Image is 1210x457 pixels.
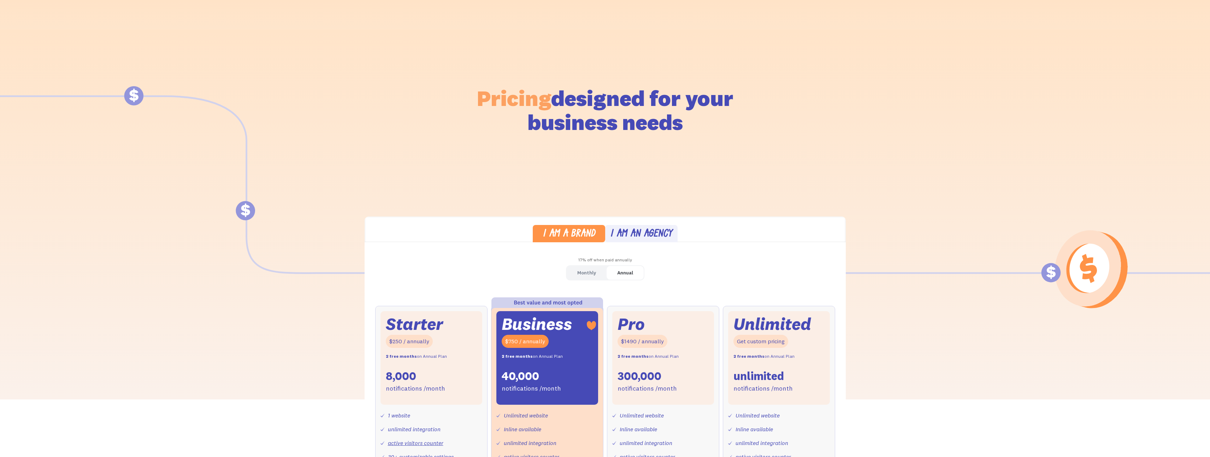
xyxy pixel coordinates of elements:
div: Unlimited website [504,410,548,421]
div: Unlimited website [736,410,780,421]
div: Starter [386,316,443,332]
div: on Annual Plan [502,351,563,362]
div: on Annual Plan [733,351,795,362]
div: 8,000 [386,369,416,384]
div: unlimited integration [388,424,441,434]
div: $750 / annually [502,335,549,348]
div: I am an agency [610,229,672,239]
span: Pricing [477,84,551,112]
div: Unlimited [733,316,811,332]
strong: 2 free months [502,354,533,359]
div: unlimited integration [736,438,788,448]
div: 1 website [388,410,410,421]
div: Inline available [504,424,541,434]
div: unlimited integration [504,438,556,448]
div: $1490 / annually [618,335,667,348]
h1: designed for your business needs [477,86,734,134]
div: Inline available [736,424,773,434]
div: unlimited [733,369,784,384]
div: 300,000 [618,369,661,384]
div: Pro [618,316,645,332]
div: Business [502,316,572,332]
strong: 2 free months [386,354,417,359]
div: Get custom pricing [733,335,788,348]
strong: 2 free months [618,354,649,359]
div: on Annual Plan [618,351,679,362]
strong: 2 free months [733,354,765,359]
div: Unlimited website [620,410,664,421]
div: notifications /month [386,384,445,394]
a: active visitors counter [388,439,443,446]
div: on Annual Plan [386,351,447,362]
div: notifications /month [502,384,561,394]
div: Monthly [577,268,596,278]
div: 17% off when paid annually [365,255,846,265]
div: notifications /month [733,384,793,394]
div: Inline available [620,424,657,434]
div: unlimited integration [620,438,672,448]
div: 40,000 [502,369,539,384]
div: notifications /month [618,384,677,394]
div: I am a brand [543,229,595,239]
div: $250 / annually [386,335,433,348]
div: Annual [617,268,633,278]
